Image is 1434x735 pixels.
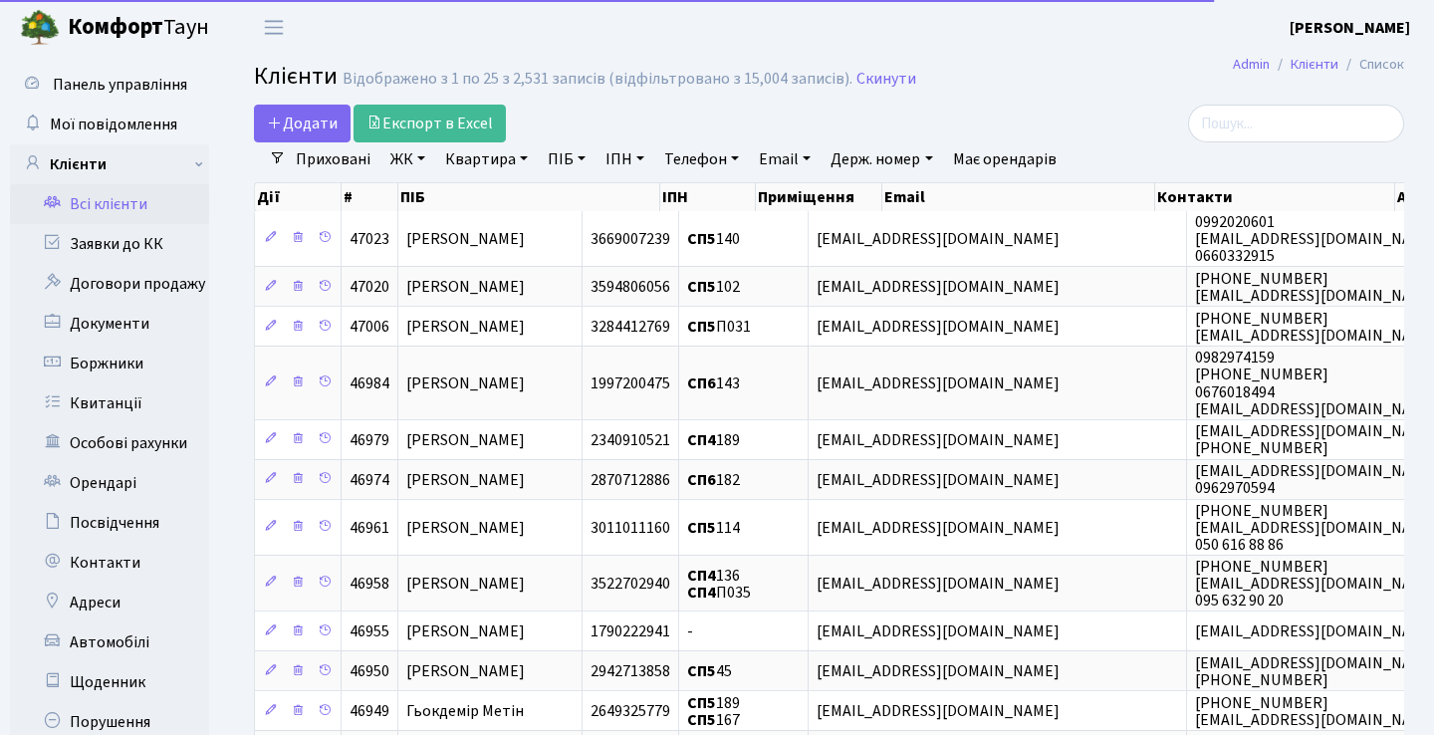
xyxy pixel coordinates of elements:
[687,469,740,491] span: 182
[540,142,594,176] a: ПІБ
[687,709,716,731] b: СП5
[591,574,670,596] span: 3522702940
[817,228,1060,250] span: [EMAIL_ADDRESS][DOMAIN_NAME]
[10,65,209,105] a: Панель управління
[687,372,716,394] b: СП6
[406,372,525,394] span: [PERSON_NAME]
[591,317,670,339] span: 3284412769
[288,142,378,176] a: Приховані
[350,517,389,539] span: 46961
[350,277,389,299] span: 47020
[817,429,1060,451] span: [EMAIL_ADDRESS][DOMAIN_NAME]
[751,142,819,176] a: Email
[10,304,209,344] a: Документи
[406,574,525,596] span: [PERSON_NAME]
[687,517,716,539] b: СП5
[591,701,670,723] span: 2649325779
[406,317,525,339] span: [PERSON_NAME]
[10,583,209,622] a: Адреси
[687,429,716,451] b: СП4
[687,372,740,394] span: 143
[354,105,506,142] a: Експорт в Excel
[350,574,389,596] span: 46958
[350,317,389,339] span: 47006
[10,463,209,503] a: Орендарі
[254,59,338,94] span: Клієнти
[687,661,732,683] span: 45
[687,277,740,299] span: 102
[817,277,1060,299] span: [EMAIL_ADDRESS][DOMAIN_NAME]
[1290,17,1410,39] b: [PERSON_NAME]
[817,661,1060,683] span: [EMAIL_ADDRESS][DOMAIN_NAME]
[10,622,209,662] a: Автомобілі
[687,621,693,643] span: -
[350,469,389,491] span: 46974
[817,574,1060,596] span: [EMAIL_ADDRESS][DOMAIN_NAME]
[406,429,525,451] span: [PERSON_NAME]
[350,228,389,250] span: 47023
[687,565,716,587] b: СП4
[687,228,716,250] b: СП5
[882,183,1155,211] th: Email
[267,113,338,134] span: Додати
[687,469,716,491] b: СП6
[687,517,740,539] span: 114
[687,317,751,339] span: П031
[1290,16,1410,40] a: [PERSON_NAME]
[53,74,187,96] span: Панель управління
[382,142,433,176] a: ЖК
[350,429,389,451] span: 46979
[1291,54,1338,75] a: Клієнти
[68,11,163,43] b: Комфорт
[406,469,525,491] span: [PERSON_NAME]
[1203,44,1434,86] nav: breadcrumb
[10,383,209,423] a: Квитанції
[254,105,351,142] a: Додати
[406,517,525,539] span: [PERSON_NAME]
[1233,54,1270,75] a: Admin
[817,372,1060,394] span: [EMAIL_ADDRESS][DOMAIN_NAME]
[10,662,209,702] a: Щоденник
[406,621,525,643] span: [PERSON_NAME]
[687,582,716,604] b: СП4
[687,277,716,299] b: СП5
[406,228,525,250] span: [PERSON_NAME]
[398,183,660,211] th: ПІБ
[817,317,1060,339] span: [EMAIL_ADDRESS][DOMAIN_NAME]
[10,344,209,383] a: Боржники
[68,11,209,45] span: Таун
[591,517,670,539] span: 3011011160
[687,429,740,451] span: 189
[10,144,209,184] a: Клієнти
[687,317,716,339] b: СП5
[687,692,740,731] span: 189 167
[817,701,1060,723] span: [EMAIL_ADDRESS][DOMAIN_NAME]
[406,701,524,723] span: Гьокдемір Метін
[50,114,177,135] span: Мої повідомлення
[856,70,916,89] a: Скинути
[591,277,670,299] span: 3594806056
[817,621,1060,643] span: [EMAIL_ADDRESS][DOMAIN_NAME]
[249,11,299,44] button: Переключити навігацію
[350,701,389,723] span: 46949
[660,183,757,211] th: ІПН
[597,142,652,176] a: ІПН
[945,142,1065,176] a: Має орендарів
[591,469,670,491] span: 2870712886
[817,469,1060,491] span: [EMAIL_ADDRESS][DOMAIN_NAME]
[687,228,740,250] span: 140
[687,692,716,714] b: СП5
[817,517,1060,539] span: [EMAIL_ADDRESS][DOMAIN_NAME]
[823,142,940,176] a: Держ. номер
[406,661,525,683] span: [PERSON_NAME]
[10,264,209,304] a: Договори продажу
[687,565,751,604] span: 136 П035
[1155,183,1395,211] th: Контакти
[1338,54,1404,76] li: Список
[10,543,209,583] a: Контакти
[10,105,209,144] a: Мої повідомлення
[342,183,398,211] th: #
[10,224,209,264] a: Заявки до КК
[20,8,60,48] img: logo.png
[756,183,882,211] th: Приміщення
